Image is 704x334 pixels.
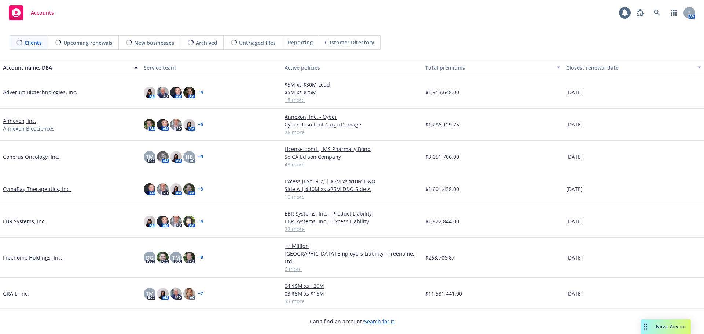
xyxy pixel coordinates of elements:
[157,151,169,163] img: photo
[183,288,195,300] img: photo
[196,39,217,47] span: Archived
[144,216,155,227] img: photo
[170,119,182,131] img: photo
[144,64,279,71] div: Service team
[285,297,419,305] a: 53 more
[3,64,130,71] div: Account name, DBA
[667,5,681,20] a: Switch app
[425,153,459,161] span: $3,051,706.00
[144,183,155,195] img: photo
[183,216,195,227] img: photo
[566,217,583,225] span: [DATE]
[425,217,459,225] span: $1,822,844.00
[566,290,583,297] span: [DATE]
[146,153,154,161] span: TM
[198,122,203,127] a: + 5
[3,254,62,261] a: Freenome Holdings, Inc.
[566,254,583,261] span: [DATE]
[183,87,195,98] img: photo
[157,183,169,195] img: photo
[325,38,374,46] span: Customer Directory
[310,318,394,325] span: Can't find an account?
[633,5,648,20] a: Report a Bug
[157,216,169,227] img: photo
[239,39,276,47] span: Untriaged files
[285,282,419,290] a: 04 $5M xs $20M
[285,88,419,96] a: $5M xs $25M
[198,187,203,191] a: + 3
[3,117,36,125] a: Annexon, Inc.
[563,59,704,76] button: Closest renewal date
[141,59,282,76] button: Service team
[285,185,419,193] a: Side A | $10M xs $25M D&O Side A
[285,217,419,225] a: EBR Systems, Inc. - Excess Liability
[285,96,419,104] a: 18 more
[425,185,459,193] span: $1,601,438.00
[170,216,182,227] img: photo
[3,153,59,161] a: Coherus Oncology, Inc.
[198,219,203,224] a: + 4
[198,90,203,95] a: + 4
[285,177,419,185] a: Excess (LAYER 2) | $5M xs $10M D&O
[144,87,155,98] img: photo
[183,119,195,131] img: photo
[656,323,685,330] span: Nova Assist
[285,145,419,153] a: License bond | MS Pharmacy Bond
[425,64,552,71] div: Total premiums
[183,183,195,195] img: photo
[170,288,182,300] img: photo
[288,38,313,46] span: Reporting
[6,3,57,23] a: Accounts
[3,185,71,193] a: CymaBay Therapeutics, Inc.
[183,252,195,263] img: photo
[3,290,29,297] a: GRAIL, Inc.
[146,290,154,297] span: TM
[282,59,422,76] button: Active policies
[285,250,419,265] a: [GEOGRAPHIC_DATA] Employers Liability - Freenome, Ltd.
[285,210,419,217] a: EBR Systems, Inc. - Product Liability
[172,254,180,261] span: TM
[198,291,203,296] a: + 7
[425,254,455,261] span: $268,706.87
[144,119,155,131] img: photo
[186,153,193,161] span: HB
[3,125,55,132] span: Annexon Biosciences
[146,254,153,261] span: DG
[566,88,583,96] span: [DATE]
[425,121,459,128] span: $1,286,129.75
[3,88,77,96] a: Adverum Biotechnologies, Inc.
[134,39,174,47] span: New businesses
[157,288,169,300] img: photo
[425,88,459,96] span: $1,913,648.00
[170,87,182,98] img: photo
[285,81,419,88] a: $5M xs $30M Lead
[566,185,583,193] span: [DATE]
[285,265,419,273] a: 6 more
[566,153,583,161] span: [DATE]
[25,39,42,47] span: Clients
[157,252,169,263] img: photo
[285,225,419,233] a: 22 more
[285,242,419,250] a: $1 Million
[641,319,650,334] div: Drag to move
[425,290,462,297] span: $11,531,441.00
[285,121,419,128] a: Cyber Resultant Cargo Damage
[198,155,203,159] a: + 9
[157,119,169,131] img: photo
[285,153,419,161] a: So CA Edison Company
[285,113,419,121] a: Annexon, Inc. - Cyber
[285,193,419,201] a: 10 more
[641,319,691,334] button: Nova Assist
[285,290,419,297] a: 03 $5M xs $15M
[31,10,54,16] span: Accounts
[566,121,583,128] span: [DATE]
[157,87,169,98] img: photo
[422,59,563,76] button: Total premiums
[285,161,419,168] a: 43 more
